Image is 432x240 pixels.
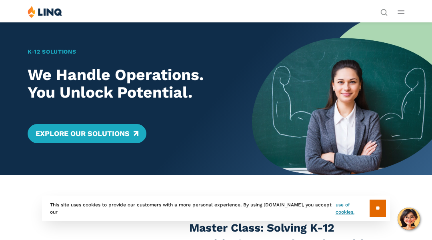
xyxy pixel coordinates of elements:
img: Home Banner [252,22,432,175]
nav: Utility Navigation [380,6,388,15]
button: Open Main Menu [398,8,404,16]
div: This site uses cookies to provide our customers with a more personal experience. By using [DOMAIN... [42,196,390,221]
a: Explore Our Solutions [28,124,146,143]
a: use of cookies. [336,201,370,216]
img: LINQ | K‑12 Software [28,6,62,18]
h1: K‑12 Solutions [28,48,234,56]
button: Hello, have a question? Let’s chat. [398,208,420,230]
button: Open Search Bar [380,8,388,15]
h2: We Handle Operations. You Unlock Potential. [28,66,234,102]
